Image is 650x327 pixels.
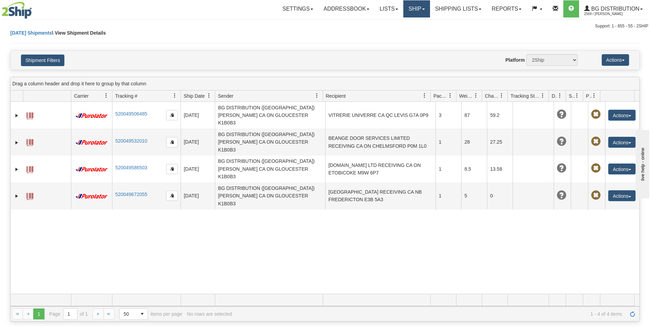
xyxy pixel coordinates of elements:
[115,111,147,117] a: 520049506485
[461,156,487,182] td: 8.5
[311,90,323,101] a: Sender filter column settings
[591,163,601,173] span: Pickup Not Assigned
[586,93,592,99] span: Pickup Status
[215,182,325,209] td: BG DISTRIBUTION ([GEOGRAPHIC_DATA]) [PERSON_NAME] CA ON GLOUCESTER K1B0B3
[13,166,20,173] a: Expand
[552,93,557,99] span: Delivery Status
[203,90,215,101] a: Ship Date filter column settings
[487,156,513,182] td: 13.58
[487,182,513,209] td: 0
[318,0,375,17] a: Addressbook
[579,0,648,17] a: BG Distribution 2569 / [PERSON_NAME]
[608,110,636,121] button: Actions
[569,93,575,99] span: Shipment Issues
[119,308,182,320] span: items per page
[554,90,566,101] a: Delivery Status filter column settings
[326,93,346,99] span: Recipient
[215,102,325,129] td: BG DISTRIBUTION ([GEOGRAPHIC_DATA]) [PERSON_NAME] CA ON GLOUCESTER K1B0B3
[49,308,88,320] span: Page of 1
[590,6,639,12] span: BG Distribution
[166,164,178,174] button: Copy to clipboard
[100,90,112,101] a: Carrier filter column settings
[433,93,448,99] span: Packages
[537,90,549,101] a: Tracking Status filter column settings
[591,110,601,119] span: Pickup Not Assigned
[13,139,20,146] a: Expand
[487,0,527,17] a: Reports
[166,191,178,201] button: Copy to clipboard
[52,30,106,36] span: \ View Shipment Details
[181,156,215,182] td: [DATE]
[166,137,178,147] button: Copy to clipboard
[459,93,474,99] span: Weight
[74,140,109,145] img: 11 - Purolator
[436,182,461,209] td: 1
[74,93,89,99] span: Carrier
[325,129,436,155] td: BEANGE DOOR SERVICES LIMITED RECEIVING CA ON CHELMSFORD P0M 1L0
[13,112,20,119] a: Expand
[444,90,456,101] a: Packages filter column settings
[436,156,461,182] td: 1
[181,129,215,155] td: [DATE]
[511,93,540,99] span: Tracking Status
[436,102,461,129] td: 3
[74,194,109,199] img: 11 - Purolator
[115,138,147,144] a: 520049532010
[487,102,513,129] td: 59.2
[608,190,636,201] button: Actions
[557,163,566,173] span: Unknown
[215,129,325,155] td: BG DISTRIBUTION ([GEOGRAPHIC_DATA]) [PERSON_NAME] CA ON GLOUCESTER K1B0B3
[591,137,601,146] span: Pickup Not Assigned
[187,311,232,317] div: No rows are selected
[11,77,639,90] div: grid grouping header
[181,102,215,129] td: [DATE]
[557,191,566,200] span: Unknown
[461,182,487,209] td: 5
[588,90,600,101] a: Pickup Status filter column settings
[237,311,622,317] span: 1 - 4 of 4 items
[634,129,649,198] iframe: chat widget
[115,93,137,99] span: Tracking #
[137,308,148,319] span: select
[115,165,147,170] a: 520049586503
[74,113,109,118] img: 11 - Purolator
[2,23,648,29] div: Support: 1 - 855 - 55 - 2SHIP
[419,90,430,101] a: Recipient filter column settings
[461,102,487,129] td: 87
[591,191,601,200] span: Pickup Not Assigned
[181,182,215,209] td: [DATE]
[5,6,63,11] div: live help - online
[277,0,318,17] a: Settings
[584,11,636,17] span: 2569 / [PERSON_NAME]
[608,137,636,148] button: Actions
[2,2,32,19] img: logo2569.jpg
[485,93,499,99] span: Charge
[33,308,44,319] span: Page 1
[184,93,205,99] span: Ship Date
[63,308,77,319] input: Page 1
[26,190,33,201] a: Label
[325,182,436,209] td: [GEOGRAPHIC_DATA] RECEIVING CA NB FREDERICTON E3B 5A3
[602,54,629,66] button: Actions
[325,102,436,129] td: VITRERIE UNIVERRE CA QC LEVIS G7A 0P9
[608,163,636,174] button: Actions
[571,90,583,101] a: Shipment Issues filter column settings
[26,136,33,147] a: Label
[115,192,147,197] a: 520049672055
[218,93,233,99] span: Sender
[436,129,461,155] td: 1
[487,129,513,155] td: 27.25
[627,308,638,319] a: Refresh
[496,90,507,101] a: Charge filter column settings
[325,156,436,182] td: [DOMAIN_NAME] LTD RECEIVING CA ON ETOBICOKE M9W 6P7
[461,129,487,155] td: 28
[470,90,482,101] a: Weight filter column settings
[74,167,109,172] img: 11 - Purolator
[430,0,487,17] a: Shipping lists
[10,30,52,36] a: [DATE] Shipments
[403,0,430,17] a: Ship
[557,110,566,119] span: Unknown
[557,137,566,146] span: Unknown
[119,308,148,320] span: Page sizes drop down
[124,311,133,317] span: 50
